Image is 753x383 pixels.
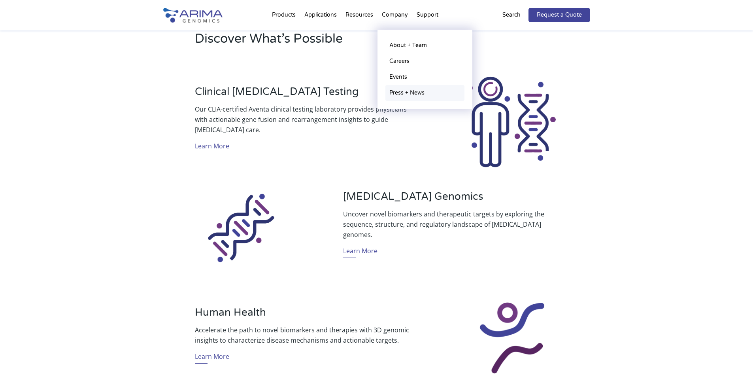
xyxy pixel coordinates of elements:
[195,325,410,345] p: Accelerate the path to novel biomarkers and therapies with 3D genomic insights to characterize di...
[502,10,521,20] p: Search
[195,30,477,54] h2: Discover What’s Possible
[713,345,753,383] iframe: Chat Widget
[163,8,223,23] img: Arima-Genomics-logo
[343,190,558,209] h3: [MEDICAL_DATA] Genomics
[528,8,590,22] a: Request a Quote
[195,306,410,325] h3: Human Health
[194,180,289,274] img: Sequencing_Icon_Arima Genomics
[385,53,464,69] a: Careers
[195,141,229,153] a: Learn More
[195,351,229,364] a: Learn More
[195,104,410,135] p: Our CLIA-certified Aventa clinical testing laboratory provides physicians with actionable gene fu...
[385,85,464,101] a: Press + News
[385,69,464,85] a: Events
[464,75,559,169] img: Clinical Testing Icon
[464,296,559,380] img: Human Health_Icon_Arima Genomics
[195,85,410,104] h3: Clinical [MEDICAL_DATA] Testing
[343,246,377,258] a: Learn More
[343,209,558,240] p: Uncover novel biomarkers and therapeutic targets by exploring the sequence, structure, and regula...
[385,38,464,53] a: About + Team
